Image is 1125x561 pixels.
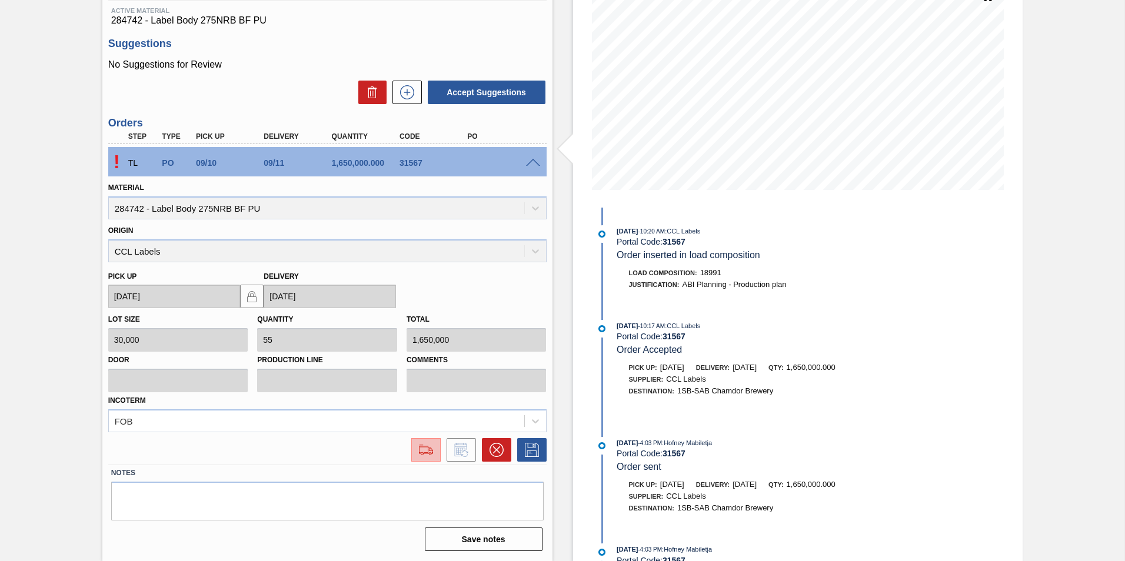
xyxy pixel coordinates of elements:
[617,449,896,458] div: Portal Code:
[264,272,299,280] label: Delivery
[682,280,786,289] span: ABI Planning - Production plan
[108,315,140,323] label: Lot size
[617,228,638,235] span: [DATE]
[108,226,134,235] label: Origin
[407,352,547,369] label: Comments
[733,363,757,372] span: [DATE]
[264,285,396,308] input: mm/dd/yyyy
[111,465,544,482] label: Notes
[677,386,773,395] span: 1SB-SAB Chamdor Brewery
[662,439,712,446] span: : Hofney Mabiletja
[696,481,730,488] span: Delivery:
[240,285,264,308] button: locked
[111,15,544,26] span: 284742 - Label Body 275NRB BF PU
[617,439,638,446] span: [DATE]
[662,546,712,553] span: : Hofney Mabiletja
[108,285,241,308] input: mm/dd/yyyy
[787,480,836,489] span: 1,650,000.000
[257,315,293,323] label: Quantity
[108,272,137,280] label: Pick up
[629,364,657,371] span: Pick up:
[329,132,405,141] div: Quantity
[108,183,144,192] label: Material
[108,352,248,369] label: Door
[598,442,605,449] img: atual
[407,315,430,323] label: Total
[422,79,547,105] div: Accept Suggestions
[598,549,605,556] img: atual
[768,364,783,371] span: Qty:
[159,158,194,168] div: Purchase order
[629,388,674,395] span: Destination:
[261,158,337,168] div: 09/11/2025
[352,81,387,104] div: Delete Suggestions
[598,325,605,332] img: atual
[387,81,422,104] div: New suggestion
[441,438,476,462] div: Inform order change
[617,462,661,472] span: Order sent
[193,158,269,168] div: 09/10/2025
[617,546,638,553] span: [DATE]
[677,503,773,512] span: 1SB-SAB Chamdor Brewery
[598,231,605,238] img: atual
[787,363,836,372] span: 1,650,000.000
[125,132,161,141] div: Step
[405,438,441,462] div: Go to Load Composition
[733,480,757,489] span: [DATE]
[425,527,542,551] button: Save notes
[125,150,161,176] div: Trading Load Composition
[193,132,269,141] div: Pick up
[660,480,684,489] span: [DATE]
[159,132,194,141] div: Type
[629,376,664,383] span: Supplier:
[663,237,685,246] strong: 31567
[128,158,158,168] p: TL
[245,289,259,303] img: locked
[663,449,685,458] strong: 31567
[397,132,472,141] div: Code
[108,59,547,70] p: No Suggestions for Review
[617,345,682,355] span: Order Accepted
[665,228,700,235] span: : CCL Labels
[629,481,657,488] span: Pick up:
[638,323,665,329] span: - 10:17 AM
[768,481,783,488] span: Qty:
[617,250,760,260] span: Order inserted in load composition
[111,7,544,14] span: Active Material
[629,505,674,512] span: Destination:
[428,81,545,104] button: Accept Suggestions
[257,352,397,369] label: Production Line
[397,158,472,168] div: 31567
[329,158,405,168] div: 1,650,000.000
[660,363,684,372] span: [DATE]
[617,332,896,341] div: Portal Code:
[638,228,665,235] span: - 10:20 AM
[629,493,664,500] span: Supplier:
[666,492,705,500] span: CCL Labels
[666,375,705,383] span: CCL Labels
[476,438,511,462] div: Cancel Order
[115,416,133,426] div: FOB
[629,281,680,288] span: Justification:
[638,546,663,553] span: - 4:03 PM
[108,396,146,405] label: Incoterm
[464,132,540,141] div: PO
[617,322,638,329] span: [DATE]
[617,237,896,246] div: Portal Code:
[700,268,721,277] span: 18991
[108,38,547,50] h3: Suggestions
[629,269,697,276] span: Load Composition :
[108,117,547,129] h3: Orders
[511,438,547,462] div: Save Order
[696,364,730,371] span: Delivery:
[663,332,685,341] strong: 31567
[261,132,337,141] div: Delivery
[638,440,663,446] span: - 4:03 PM
[665,322,700,329] span: : CCL Labels
[108,151,125,173] p: Pending Acceptance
